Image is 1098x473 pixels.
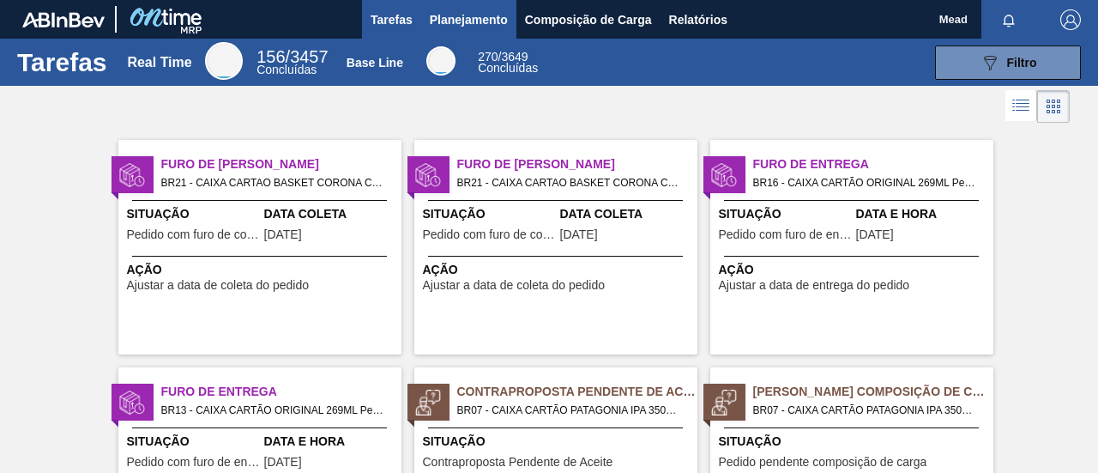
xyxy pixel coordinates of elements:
img: status [415,390,441,415]
span: Ajustar a data de entrega do pedido [719,279,910,292]
span: Data Coleta [264,205,397,223]
span: Furo de Entrega [161,383,401,401]
span: BR21 - CAIXA CARTAO BASKET CORONA CERO 330ML Pedido - 2012575 [161,173,388,192]
span: Pedido com furo de entrega [719,228,852,241]
span: 22/09/2025 [264,228,302,241]
span: Filtro [1007,56,1037,70]
span: Data e Hora [856,205,989,223]
div: Real Time [256,50,328,76]
span: Situação [127,205,260,223]
button: Notificações [981,8,1036,32]
span: / 3649 [478,50,528,64]
div: Base Line [478,52,538,74]
span: Situação [423,433,693,451]
button: Filtro [935,45,1081,80]
span: Concluídas [256,63,317,76]
span: Ajustar a data de coleta do pedido [127,279,310,292]
img: TNhmsLtSVTkK8tSr43FrP2fwEKptu5GPRR3wAAAABJRU5ErkJggg== [22,12,105,27]
span: BR13 - CAIXA CARTÃO ORIGINAL 269ML Pedido - 1989791 [161,401,388,420]
div: Real Time [205,42,243,80]
span: Furo de Entrega [753,155,993,173]
span: BR07 - CAIXA CARTÃO PATAGONIA IPA 350ML Pedido - 2026908 [753,401,980,420]
span: Ação [719,261,989,279]
span: Pedido com furo de coleta [423,228,556,241]
div: Visão em Cards [1037,90,1070,123]
img: status [119,162,145,188]
span: Furo de Coleta [457,155,697,173]
span: Furo de Coleta [161,155,401,173]
span: Contraproposta Pendente de Aceite [457,383,697,401]
span: Concluídas [478,61,538,75]
span: Tarefas [371,9,413,30]
span: Pedido com furo de coleta [127,228,260,241]
span: 05/09/2025, [856,228,894,241]
span: Ação [423,261,693,279]
span: Situação [127,433,260,451]
span: Situação [423,205,556,223]
img: status [415,162,441,188]
span: 156 [256,47,285,66]
span: BR21 - CAIXA CARTAO BASKET CORONA CERO 330ML Pedido - 1988274 [457,173,684,192]
span: Situação [719,433,989,451]
span: Planejamento [430,9,508,30]
span: Pedido Aguardando Composição de Carga [753,383,993,401]
span: 270 [478,50,498,64]
span: / 3457 [256,47,328,66]
span: Relatórios [669,9,727,30]
span: BR16 - CAIXA CARTÃO ORIGINAL 269ML Pedido - 1989793 [753,173,980,192]
span: 30/09/2025 [560,228,598,241]
span: Pedido pendente composição de carga [719,456,927,469]
div: Base Line [347,56,403,70]
span: Ajustar a data de coleta do pedido [423,279,606,292]
img: status [119,390,145,415]
span: Data Coleta [560,205,693,223]
img: status [711,162,737,188]
div: Visão em Lista [1005,90,1037,123]
span: 06/09/2025, [264,456,302,469]
span: Composição de Carga [525,9,652,30]
span: Data e Hora [264,433,397,451]
span: BR07 - CAIXA CARTÃO PATAGONIA IPA 350ML Pedido - 2026908 [457,401,684,420]
span: Ação [127,261,397,279]
span: Contraproposta Pendente de Aceite [423,456,613,469]
img: status [711,390,737,415]
div: Base Line [426,46,455,76]
span: Situação [719,205,852,223]
div: Real Time [127,55,191,70]
h1: Tarefas [17,52,107,72]
img: Logout [1060,9,1081,30]
span: Pedido com furo de entrega [127,456,260,469]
